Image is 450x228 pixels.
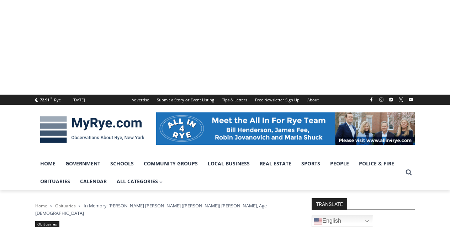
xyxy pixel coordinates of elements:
[218,95,251,105] a: Tips & Letters
[73,97,85,103] div: [DATE]
[367,95,376,104] a: Facebook
[35,155,402,191] nav: Primary Navigation
[35,202,267,216] span: In Memory: [PERSON_NAME] [PERSON_NAME] ([PERSON_NAME]) [PERSON_NAME], Age [DEMOGRAPHIC_DATA]
[251,95,303,105] a: Free Newsletter Sign Up
[325,155,354,173] a: People
[50,203,52,208] span: >
[35,202,293,217] nav: Breadcrumbs
[128,95,153,105] a: Advertise
[387,95,395,104] a: Linkedin
[35,111,149,148] img: MyRye.com
[296,155,325,173] a: Sports
[79,203,81,208] span: >
[139,155,203,173] a: Community Groups
[312,216,373,227] a: English
[314,217,322,226] img: en
[156,112,415,144] img: All in for Rye
[35,155,60,173] a: Home
[117,177,163,185] span: All Categories
[203,155,255,173] a: Local Business
[54,97,61,103] div: Rye
[40,97,49,102] span: 72.91
[35,203,47,209] a: Home
[105,155,139,173] a: Schools
[51,96,52,100] span: F
[377,95,386,104] a: Instagram
[255,155,296,173] a: Real Estate
[407,95,415,104] a: YouTube
[75,173,112,190] a: Calendar
[112,173,168,190] a: All Categories
[303,95,323,105] a: About
[128,95,323,105] nav: Secondary Navigation
[312,198,347,210] strong: TRANSLATE
[55,203,76,209] a: Obituaries
[402,166,415,179] button: View Search Form
[60,155,105,173] a: Government
[35,173,75,190] a: Obituaries
[397,95,405,104] a: X
[35,221,59,227] a: Obituaries
[153,95,218,105] a: Submit a Story or Event Listing
[354,155,399,173] a: Police & Fire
